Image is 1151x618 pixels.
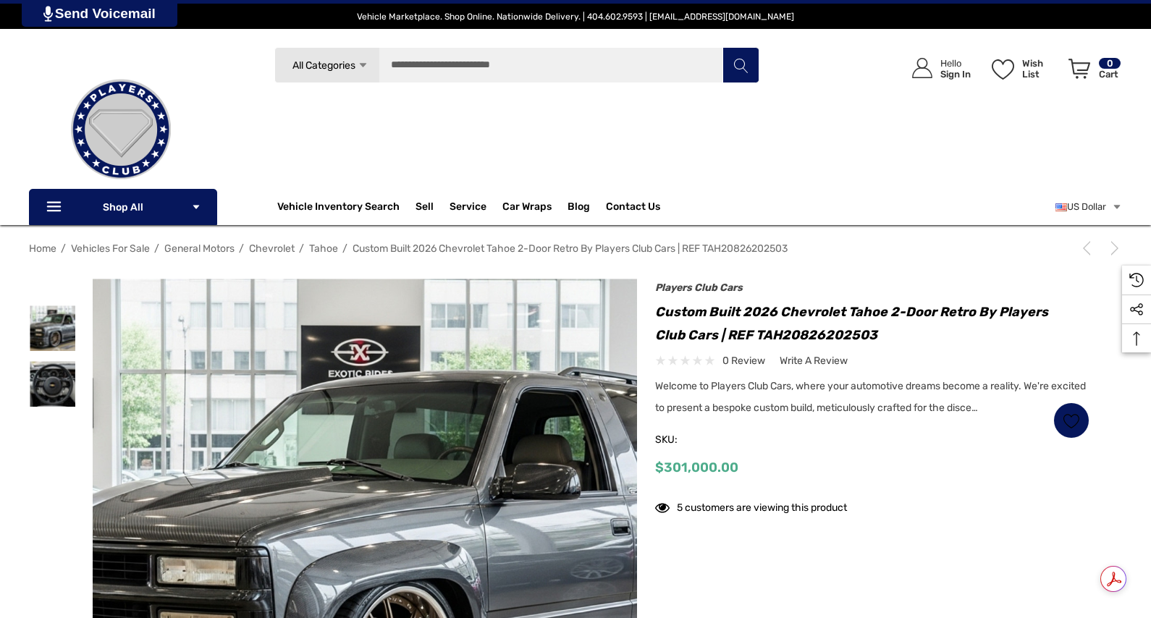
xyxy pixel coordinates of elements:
p: Sign In [940,69,971,80]
a: USD [1055,192,1122,221]
img: Players Club | Cars For Sale [49,57,193,202]
svg: Wish List [992,59,1014,80]
img: Custom Built 2026 Chevrolet Tahoe 2-Door Retro by Players Club Cars | REF TAH20826202503 [30,305,75,351]
a: Write a Review [780,352,848,370]
span: $301,000.00 [655,460,738,475]
span: Write a Review [780,355,848,368]
svg: Wish List [1063,412,1080,429]
a: Vehicle Inventory Search [277,200,400,216]
a: Sell [416,192,450,221]
a: Sign in [895,43,978,93]
span: 0 review [722,352,765,370]
svg: Social Media [1129,302,1144,317]
a: Vehicles For Sale [71,242,150,255]
p: 0 [1099,58,1121,69]
a: Next [1102,241,1122,255]
a: General Motors [164,242,235,255]
a: Service [450,200,486,216]
span: All Categories [292,59,355,72]
a: Blog [568,200,590,216]
a: Home [29,242,56,255]
a: Car Wraps [502,192,568,221]
a: Players Club Cars [655,282,743,294]
a: Tahoe [309,242,338,255]
span: Welcome to Players Club Cars, where your automotive dreams become a reality. We're excited to pre... [655,380,1086,414]
span: Sell [416,200,434,216]
svg: Top [1122,331,1151,346]
a: Wish List Wish List [985,43,1062,93]
a: Custom Built 2026 Chevrolet Tahoe 2-Door Retro by Players Club Cars | REF TAH20826202503 [353,242,788,255]
svg: Recently Viewed [1129,273,1144,287]
a: Previous [1079,241,1100,255]
a: Chevrolet [249,242,295,255]
span: Car Wraps [502,200,552,216]
svg: Review Your Cart [1068,59,1090,79]
h1: Custom Built 2026 Chevrolet Tahoe 2-Door Retro by Players Club Cars | REF TAH20826202503 [655,300,1089,347]
a: Cart with 0 items [1062,43,1122,100]
a: Wish List [1053,402,1089,439]
svg: Icon Line [45,199,67,216]
a: Contact Us [606,200,660,216]
span: SKU: [655,430,728,450]
svg: Icon User Account [912,58,932,78]
nav: Breadcrumb [29,236,1122,261]
a: All Categories Icon Arrow Down Icon Arrow Up [274,47,379,83]
p: Wish List [1022,58,1061,80]
span: Vehicle Marketplace. Shop Online. Nationwide Delivery. | 404.602.9593 | [EMAIL_ADDRESS][DOMAIN_NAME] [357,12,794,22]
div: 5 customers are viewing this product [655,494,847,517]
button: Search [722,47,759,83]
svg: Icon Arrow Down [191,202,201,212]
img: Custom Built 2026 Chevrolet Tahoe 2-Door Retro by Players Club Cars | REF TAH20826202503 [30,361,75,407]
p: Shop All [29,189,217,225]
img: PjwhLS0gR2VuZXJhdG9yOiBHcmF2aXQuaW8gLS0+PHN2ZyB4bWxucz0iaHR0cDovL3d3dy53My5vcmcvMjAwMC9zdmciIHhtb... [43,6,53,22]
p: Cart [1099,69,1121,80]
svg: Icon Arrow Down [358,60,368,71]
p: Hello [940,58,971,69]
